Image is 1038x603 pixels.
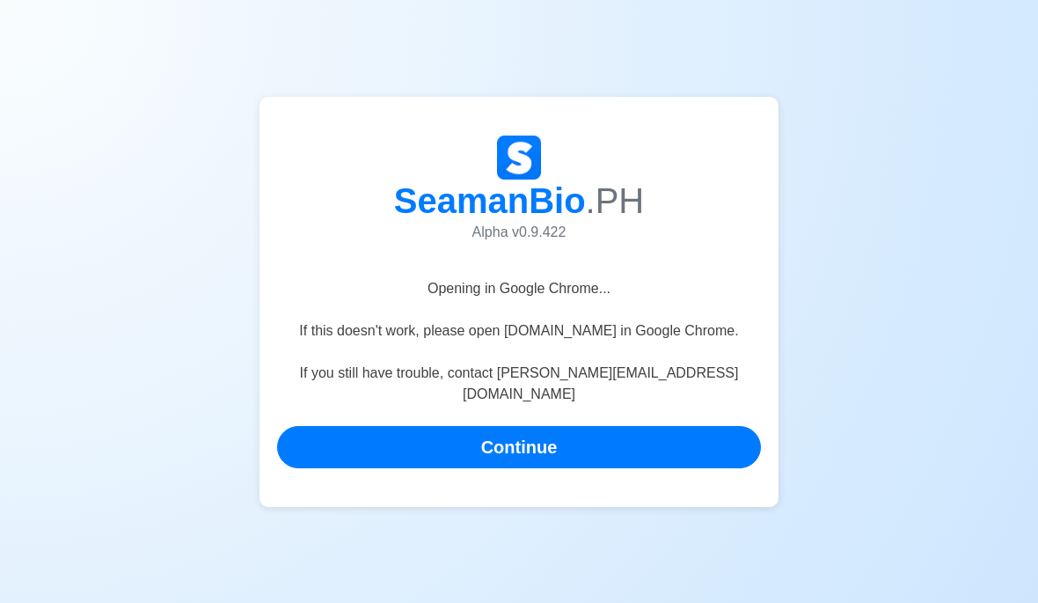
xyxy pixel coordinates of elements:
img: Logo [497,136,541,180]
p: Alpha v 0.9.422 [290,222,748,243]
div: Opening in Google Chrome... [277,278,761,320]
div: If you still have trouble, contact [PERSON_NAME][EMAIL_ADDRESS][DOMAIN_NAME] [277,363,761,426]
h1: SeamanBio [290,180,748,222]
button: Continue [277,426,761,468]
span: .PH [586,181,645,220]
div: If this doesn't work, please open [DOMAIN_NAME] in Google Chrome. [277,320,761,363]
